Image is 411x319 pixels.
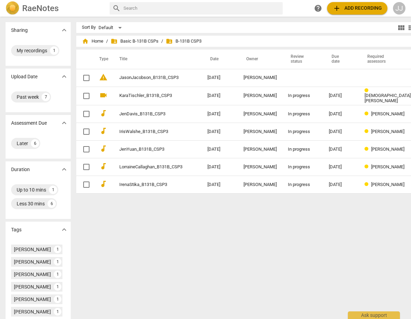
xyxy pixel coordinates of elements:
[17,186,46,193] div: Up to 10 mins
[59,224,69,235] button: Show more
[119,165,182,170] a: LorraineCallaghan_B131B_CSP3
[202,50,238,69] th: Date
[312,2,324,15] a: Help
[99,73,108,81] span: warning
[54,283,61,291] div: 1
[333,4,341,12] span: add
[329,129,353,134] div: [DATE]
[329,112,353,117] div: [DATE]
[59,71,69,82] button: Show more
[31,139,39,148] div: 6
[329,93,353,98] div: [DATE]
[48,200,56,208] div: 6
[60,26,68,34] span: expand_more
[371,182,404,187] span: [PERSON_NAME]
[112,4,121,12] span: search
[111,38,159,45] span: Basic B-131B CSPs
[49,186,57,194] div: 1
[323,50,359,69] th: Due date
[94,50,111,69] th: Type
[17,47,47,54] div: My recordings
[365,93,411,103] span: [DEMOGRAPHIC_DATA][PERSON_NAME]
[371,164,404,169] span: [PERSON_NAME]
[348,311,400,319] div: Ask support
[119,147,182,152] a: JenYuan_B131B_CSP3
[106,39,108,44] span: /
[54,308,61,316] div: 1
[202,123,238,141] td: [DATE]
[202,87,238,105] td: [DATE]
[59,118,69,128] button: Show more
[22,3,59,13] h2: RaeNotes
[288,129,318,134] div: In progress
[314,4,322,12] span: help
[99,91,108,99] span: videocam
[202,158,238,176] td: [DATE]
[42,93,50,101] div: 7
[59,25,69,35] button: Show more
[238,50,282,69] th: Owner
[371,111,404,116] span: [PERSON_NAME]
[14,296,51,303] div: [PERSON_NAME]
[329,147,353,152] div: [DATE]
[288,182,318,187] div: In progress
[202,105,238,123] td: [DATE]
[243,147,277,152] div: [PERSON_NAME]
[59,164,69,175] button: Show more
[202,69,238,87] td: [DATE]
[14,271,51,278] div: [PERSON_NAME]
[50,46,58,55] div: 1
[365,111,371,116] span: Review status: in progress
[82,38,103,45] span: Home
[365,147,371,152] span: Review status: in progress
[393,2,405,15] div: JJ
[60,165,68,174] span: expand_more
[82,38,89,45] span: home
[329,182,353,187] div: [DATE]
[397,24,405,32] span: view_module
[288,93,318,98] div: In progress
[99,22,124,33] div: Default
[6,1,19,15] img: Logo
[11,73,37,80] p: Upload Date
[243,75,277,80] div: [PERSON_NAME]
[288,165,318,170] div: In progress
[243,112,277,117] div: [PERSON_NAME]
[111,50,202,69] th: Title
[17,94,39,100] div: Past week
[119,93,182,98] a: KaraTischler_B131B_CSP3
[82,25,96,30] div: Sort By
[60,119,68,127] span: expand_more
[243,93,277,98] div: [PERSON_NAME]
[123,3,280,14] input: Search
[99,180,108,188] span: audiotrack
[288,147,318,152] div: In progress
[396,23,406,33] button: Tile view
[119,182,182,187] a: IrenaStika_B131B_CSP3
[17,200,45,207] div: Less 30 mins
[14,308,51,315] div: [PERSON_NAME]
[327,2,387,15] button: Upload
[14,258,51,265] div: [PERSON_NAME]
[161,39,163,44] span: /
[202,141,238,158] td: [DATE]
[365,88,371,93] span: Review status: in progress
[99,127,108,135] span: audiotrack
[54,295,61,303] div: 1
[329,165,353,170] div: [DATE]
[14,283,51,290] div: [PERSON_NAME]
[365,182,371,187] span: Review status: in progress
[17,140,28,147] div: Later
[166,38,202,45] span: B-131B CSP3
[11,27,28,34] p: Sharing
[54,246,61,253] div: 1
[243,129,277,134] div: [PERSON_NAME]
[99,144,108,153] span: audiotrack
[54,271,61,278] div: 1
[243,182,277,187] div: [PERSON_NAME]
[288,112,318,117] div: In progress
[371,147,404,152] span: [PERSON_NAME]
[371,129,404,134] span: [PERSON_NAME]
[11,119,47,127] p: Assessment Due
[14,246,51,253] div: [PERSON_NAME]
